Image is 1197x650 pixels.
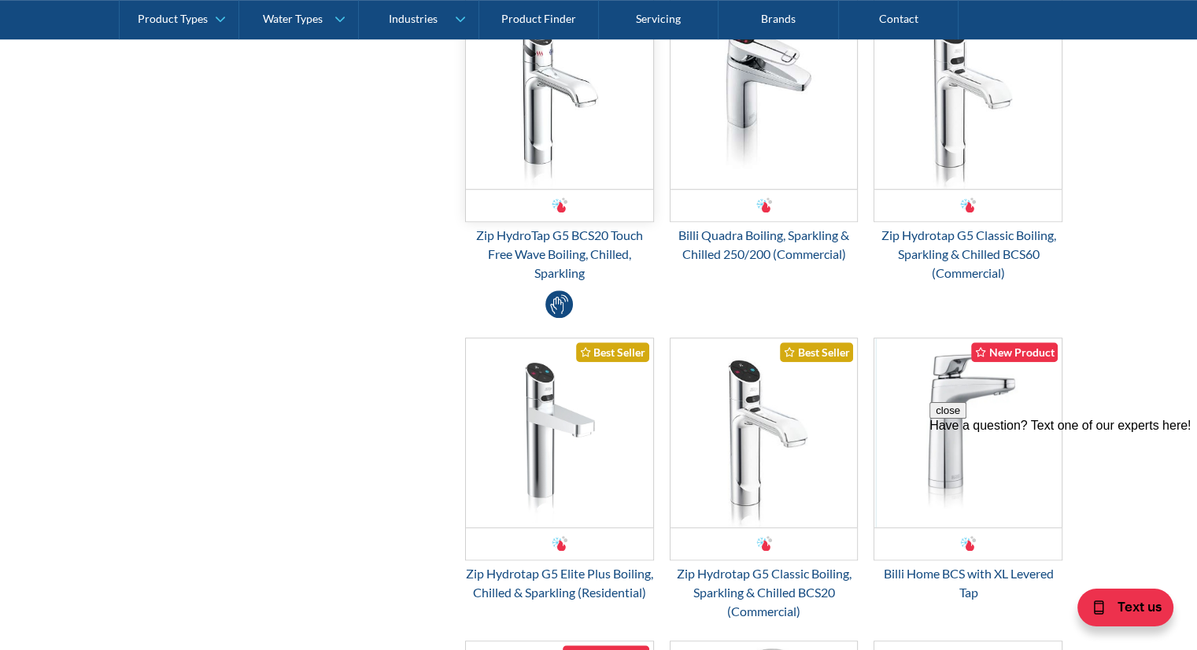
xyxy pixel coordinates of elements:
div: New Product [971,342,1058,362]
div: Zip Hydrotap G5 Classic Boiling, Sparkling & Chilled BCS20 (Commercial) [670,564,859,621]
img: Zip Hydrotap G5 Classic Boiling, Sparkling & Chilled BCS20 (Commercial) [671,338,858,527]
div: Product Types [138,13,208,26]
div: Zip HydroTap G5 BCS20 Touch Free Wave Boiling, Chilled, Sparkling [465,226,654,283]
div: Zip Hydrotap G5 Classic Boiling, Sparkling & Chilled BCS60 (Commercial) [874,226,1062,283]
iframe: podium webchat widget bubble [1040,571,1197,650]
img: Billi Home BCS with XL Levered Tap [874,338,1062,527]
div: Best Seller [780,342,853,362]
div: Best Seller [576,342,649,362]
iframe: podium webchat widget prompt [929,402,1197,591]
div: Billi Home BCS with XL Levered Tap [874,564,1062,602]
div: Industries [388,13,437,26]
a: Zip Hydrotap G5 Classic Boiling, Sparkling & Chilled BCS20 (Commercial)Best SellerZip Hydrotap G5... [670,338,859,621]
img: Zip Hydrotap G5 Elite Plus Boiling, Chilled & Sparkling (Residential) [466,338,653,527]
a: Zip Hydrotap G5 Elite Plus Boiling, Chilled & Sparkling (Residential)Best SellerZip Hydrotap G5 E... [465,338,654,602]
div: Billi Quadra Boiling, Sparkling & Chilled 250/200 (Commercial) [670,226,859,264]
div: Water Types [263,13,323,26]
div: Zip Hydrotap G5 Elite Plus Boiling, Chilled & Sparkling (Residential) [465,564,654,602]
a: Billi Home BCS with XL Levered TapNew ProductBilli Home BCS with XL Levered Tap [874,338,1062,602]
